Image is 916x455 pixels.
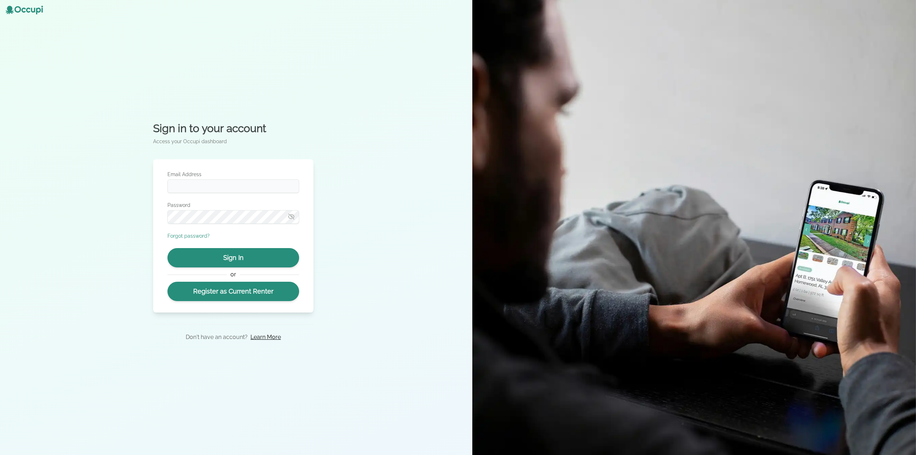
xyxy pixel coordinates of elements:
label: Email Address [167,171,299,178]
a: Register as Current Renter [167,282,299,301]
button: Sign In [167,248,299,267]
p: Don't have an account? [186,333,248,342]
h2: Sign in to your account [153,122,313,135]
label: Password [167,202,299,209]
span: or [227,270,239,279]
a: Learn More [250,333,281,342]
p: Access your Occupi dashboard [153,138,313,145]
button: Forgot password? [167,232,210,239]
